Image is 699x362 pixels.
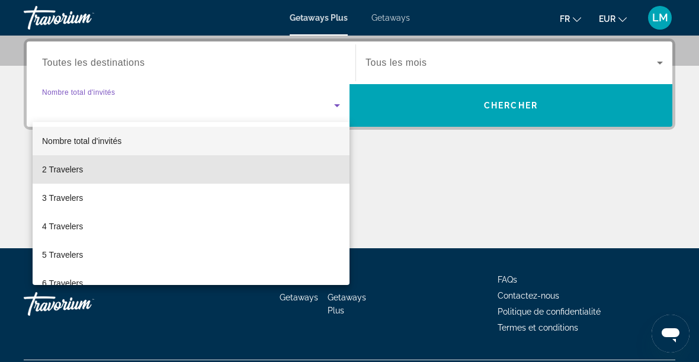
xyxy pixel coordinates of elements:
[42,248,83,262] span: 5 Travelers
[42,276,83,290] span: 6 Travelers
[42,191,83,205] span: 3 Travelers
[42,136,121,146] span: Nombre total d'invités
[42,162,83,177] span: 2 Travelers
[42,219,83,233] span: 4 Travelers
[652,315,690,353] iframe: Bouton de lancement de la fenêtre de messagerie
